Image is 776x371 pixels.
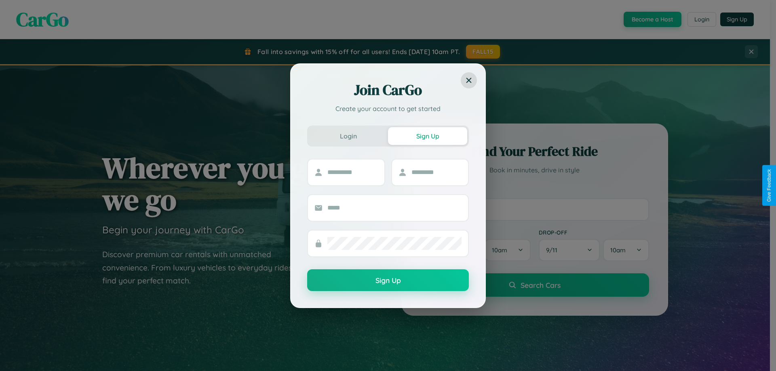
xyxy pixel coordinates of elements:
h2: Join CarGo [307,80,469,100]
div: Give Feedback [766,169,772,202]
p: Create your account to get started [307,104,469,113]
button: Sign Up [388,127,467,145]
button: Sign Up [307,269,469,291]
button: Login [309,127,388,145]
